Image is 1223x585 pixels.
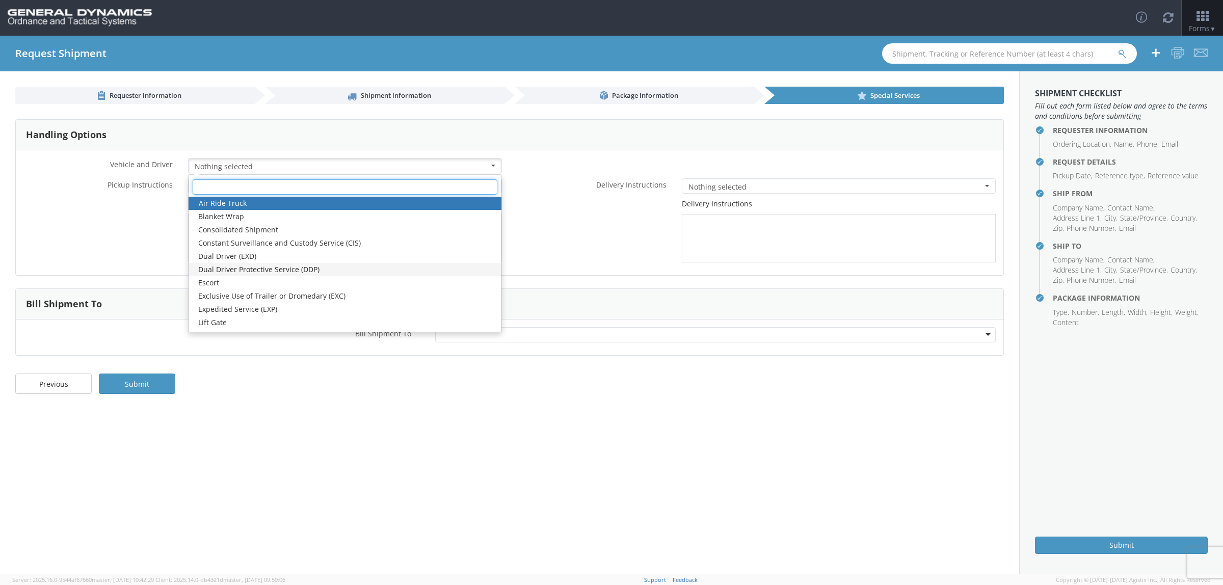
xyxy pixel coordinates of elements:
[108,180,173,190] span: Pickup Instructions
[1107,203,1155,213] li: Contact Name
[26,299,102,309] h3: Bill Shipment To
[1053,190,1208,197] h4: Ship From
[1053,242,1208,250] h4: Ship To
[682,178,996,194] button: Nothing selected
[673,576,698,583] a: Feedback
[1161,139,1178,149] li: Email
[1053,139,1111,149] li: Ordering Location
[1150,307,1173,317] li: Height
[882,43,1137,64] input: Shipment, Tracking or Reference Number (at least 4 chars)
[15,374,92,394] a: Previous
[1053,255,1105,265] li: Company Name
[612,91,678,100] span: Package information
[189,197,501,210] a: Air Ride Truck
[1175,307,1199,317] li: Weight
[265,87,504,104] a: Shipment information
[1035,537,1208,554] button: Submit
[1053,275,1064,285] li: Zip
[644,576,666,583] a: Support
[26,130,107,140] h3: Handling Options
[1056,576,1211,584] span: Copyright © [DATE]-[DATE] Agistix Inc., All Rights Reserved
[188,250,501,263] a: Dual Driver (EXD)
[1053,158,1208,166] h4: Request Details
[1104,213,1118,223] li: City
[361,91,431,100] span: Shipment information
[1114,139,1134,149] li: Name
[1128,307,1148,317] li: Width
[1072,307,1099,317] li: Number
[1053,294,1208,302] h4: Package Information
[110,91,181,100] span: Requester information
[1053,317,1079,328] li: Content
[1119,223,1136,233] li: Email
[8,9,152,26] img: gd-ots-0c3321f2eb4c994f95cb.png
[188,263,501,276] a: Dual Driver Protective Service (DDP)
[1148,171,1199,181] li: Reference value
[870,91,920,100] span: Special Services
[188,223,501,236] a: Consolidated Shipment
[682,199,752,209] label: Delivery Instructions
[1102,307,1125,317] li: Length
[1053,213,1102,223] li: Address Line 1
[188,316,501,329] a: Lift Gate
[99,374,175,394] a: Submit
[92,576,154,583] span: master, [DATE] 10:42:29
[188,236,501,250] a: Constant Surveillance and Custody Service (CIS)
[1171,213,1197,223] li: Country
[1189,23,1216,33] span: Forms
[1053,171,1093,181] li: Pickup Date
[15,48,107,59] h4: Request Shipment
[1053,126,1208,134] h4: Requester Information
[188,289,501,303] a: Exclusive Use of Trailer or Dromedary (EXC)
[15,87,255,104] a: Requester information
[1053,307,1069,317] li: Type
[355,329,411,338] span: Bill Shipment To
[1120,213,1168,223] li: State/Province
[764,87,1004,104] a: Special Services
[596,180,667,190] span: Delivery Instructions
[188,303,501,316] a: Expedited Service (EXP)
[1067,223,1116,233] li: Phone Number
[1210,24,1216,33] span: ▼
[1053,265,1102,275] li: Address Line 1
[1053,203,1105,213] li: Company Name
[1104,265,1118,275] li: City
[188,276,501,289] a: Escort
[188,158,502,173] button: Nothing selected
[1095,171,1145,181] li: Reference type
[1067,275,1116,285] li: Phone Number
[688,182,982,192] span: Nothing selected
[1053,223,1064,233] li: Zip
[1119,275,1136,285] li: Email
[223,576,285,583] span: master, [DATE] 09:59:06
[1120,265,1168,275] li: State/Province
[188,210,501,223] a: Blanket Wrap
[155,576,285,583] span: Client: 2025.14.0-db4321d
[1137,139,1159,149] li: Phone
[12,576,154,583] span: Server: 2025.16.0-9544af67660
[1107,255,1155,265] li: Contact Name
[1035,101,1208,121] span: Fill out each form listed below and agree to the terms and conditions before submitting
[1171,265,1197,275] li: Country
[195,162,489,172] span: Nothing selected
[1035,89,1208,98] h3: Shipment Checklist
[110,159,173,169] span: Vehicle and Driver
[515,87,754,104] a: Package information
